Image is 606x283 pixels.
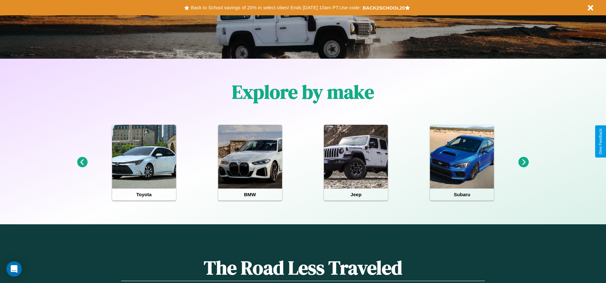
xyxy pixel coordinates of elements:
[324,189,388,200] h4: Jeep
[121,255,485,281] h1: The Road Less Traveled
[430,189,494,200] h4: Subaru
[189,3,362,12] button: Back to School savings of 20% in select cities! Ends [DATE] 10am PT.Use code:
[218,189,282,200] h4: BMW
[6,261,22,277] div: Open Intercom Messenger
[598,129,603,154] div: Give Feedback
[363,5,405,11] b: BACK2SCHOOL20
[232,79,374,105] h1: Explore by make
[112,189,176,200] h4: Toyota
